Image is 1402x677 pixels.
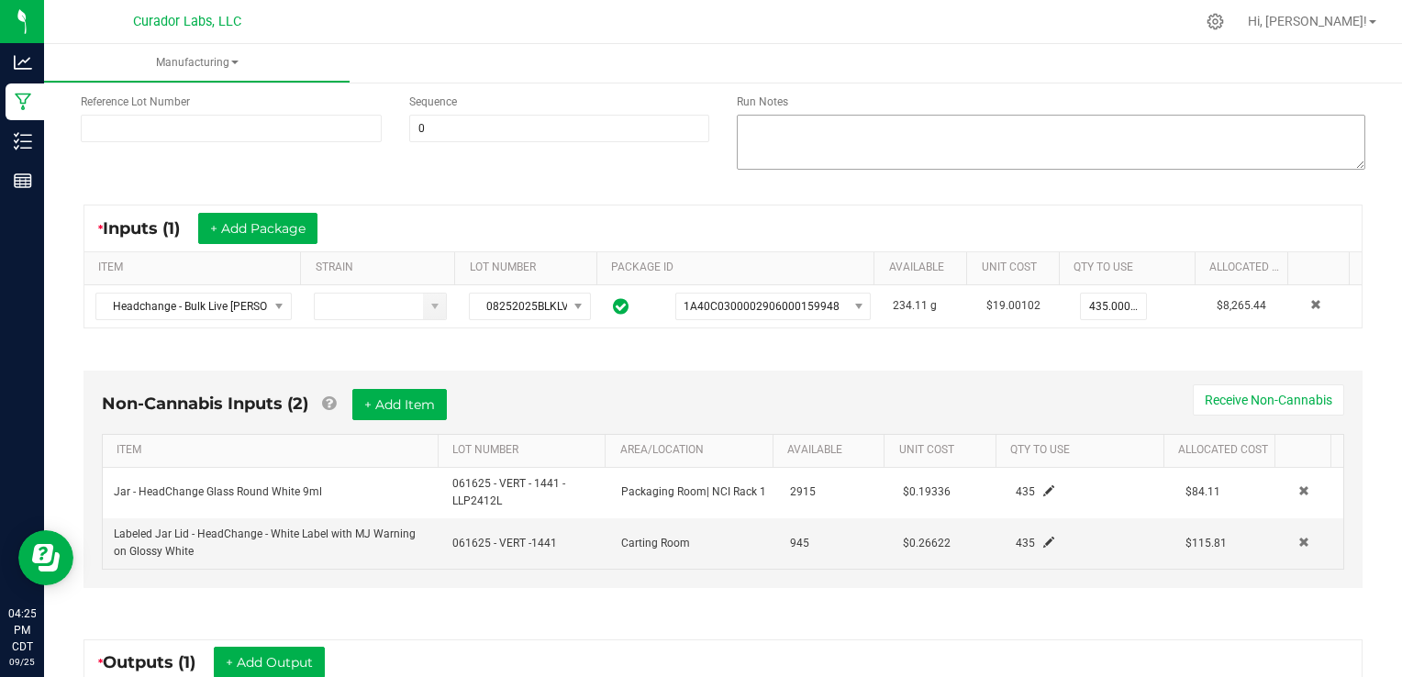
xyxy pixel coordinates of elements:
a: LOT NUMBERSortable [452,443,598,458]
a: QTY TO USESortable [1074,261,1187,275]
a: AREA/LOCATIONSortable [620,443,766,458]
span: $8,265.44 [1217,299,1266,312]
span: Labeled Jar Lid - HeadChange - White Label with MJ Warning on Glossy White [114,527,416,558]
span: $84.11 [1185,485,1220,498]
span: Sequence [409,95,457,108]
button: + Add Item [352,389,447,420]
inline-svg: Inventory [14,132,32,150]
span: 1A40C0300002906000159948 [684,300,840,313]
span: Reference Lot Number [81,95,190,108]
inline-svg: Analytics [14,53,32,72]
span: Non-Cannabis Inputs (2) [102,394,308,414]
span: Headchange - Bulk Live [PERSON_NAME] Burger [96,294,268,319]
div: Manage settings [1204,13,1227,30]
a: Unit CostSortable [899,443,989,458]
span: $0.26622 [903,537,951,549]
p: 04:25 PM CDT [8,605,36,655]
span: 2915 [790,485,816,498]
span: 061625 - VERT -1441 [452,537,557,549]
a: Add Non-Cannabis items that were also consumed in the run (e.g. gloves and packaging); Also add N... [322,394,336,414]
a: AVAILABLESortable [889,261,960,275]
span: 234.11 [893,299,928,312]
a: Sortable [1290,443,1324,458]
a: ITEMSortable [98,261,294,275]
span: | NCI Rack 1 [707,485,766,498]
span: Jar - HeadChange Glass Round White 9ml [114,485,322,498]
span: Manufacturing [44,55,350,71]
span: 08252025BLKLVRSNBLNDPPBRGR [470,294,566,319]
span: In Sync [613,295,629,317]
span: 435 [1016,537,1035,549]
a: AVAILABLESortable [787,443,877,458]
span: NO DATA FOUND [95,293,292,320]
span: g [930,299,937,312]
span: $0.19336 [903,485,951,498]
span: Run Notes [737,95,788,108]
a: PACKAGE IDSortable [611,261,867,275]
span: Carting Room [621,537,690,549]
a: Manufacturing [44,44,350,83]
inline-svg: Manufacturing [14,93,32,111]
a: Sortable [1302,261,1342,275]
span: $115.81 [1185,537,1227,549]
p: 09/25 [8,655,36,669]
a: Allocated CostSortable [1209,261,1280,275]
a: LOT NUMBERSortable [470,261,590,275]
button: + Add Package [198,213,317,244]
span: 945 [790,537,809,549]
a: STRAINSortable [316,261,448,275]
span: Hi, [PERSON_NAME]! [1248,14,1367,28]
inline-svg: Reports [14,172,32,190]
a: Unit CostSortable [982,261,1052,275]
span: Outputs (1) [103,652,214,672]
a: Allocated CostSortable [1178,443,1268,458]
button: Receive Non-Cannabis [1193,384,1344,416]
span: 435 [1016,485,1035,498]
span: Packaging Room [621,485,766,498]
span: $19.00102 [986,299,1040,312]
span: 061625 - VERT - 1441 - LLP2412L [452,477,565,507]
iframe: Resource center [18,530,73,585]
span: Curador Labs, LLC [133,14,241,29]
a: ITEMSortable [117,443,430,458]
a: QTY TO USESortable [1010,443,1156,458]
span: Inputs (1) [103,218,198,239]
